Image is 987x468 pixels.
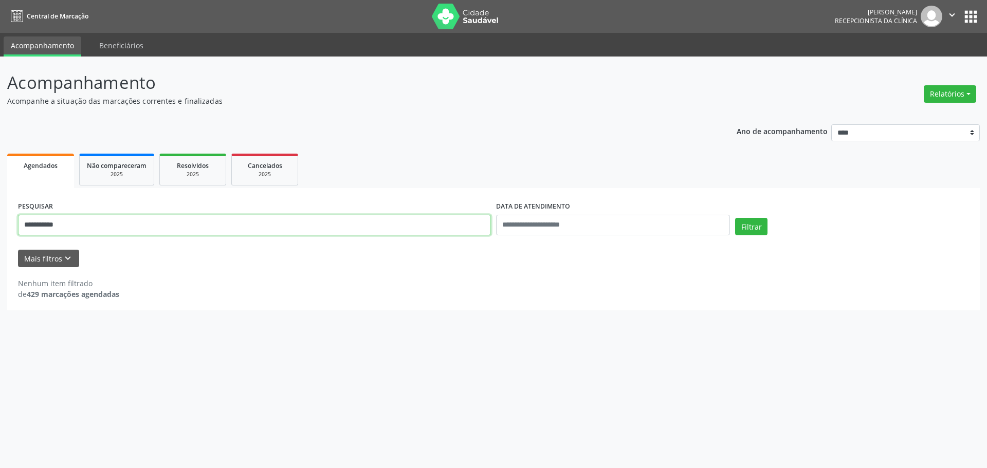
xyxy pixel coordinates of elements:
p: Acompanhe a situação das marcações correntes e finalizadas [7,96,688,106]
div: 2025 [87,171,147,178]
span: Cancelados [248,161,282,170]
div: 2025 [239,171,290,178]
button: Relatórios [924,85,976,103]
p: Acompanhamento [7,70,688,96]
img: img [921,6,942,27]
a: Acompanhamento [4,36,81,57]
p: Ano de acompanhamento [737,124,828,137]
div: [PERSON_NAME] [835,8,917,16]
span: Resolvidos [177,161,209,170]
i:  [946,9,958,21]
a: Beneficiários [92,36,151,54]
span: Não compareceram [87,161,147,170]
span: Agendados [24,161,58,170]
button: Mais filtroskeyboard_arrow_down [18,250,79,268]
span: Central de Marcação [27,12,88,21]
div: de [18,289,119,299]
div: Nenhum item filtrado [18,278,119,289]
button: apps [962,8,980,26]
a: Central de Marcação [7,8,88,25]
strong: 429 marcações agendadas [27,289,119,299]
div: 2025 [167,171,218,178]
button: Filtrar [735,218,767,235]
i: keyboard_arrow_down [62,253,74,264]
button:  [942,6,962,27]
span: Recepcionista da clínica [835,16,917,25]
label: DATA DE ATENDIMENTO [496,199,570,215]
label: PESQUISAR [18,199,53,215]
